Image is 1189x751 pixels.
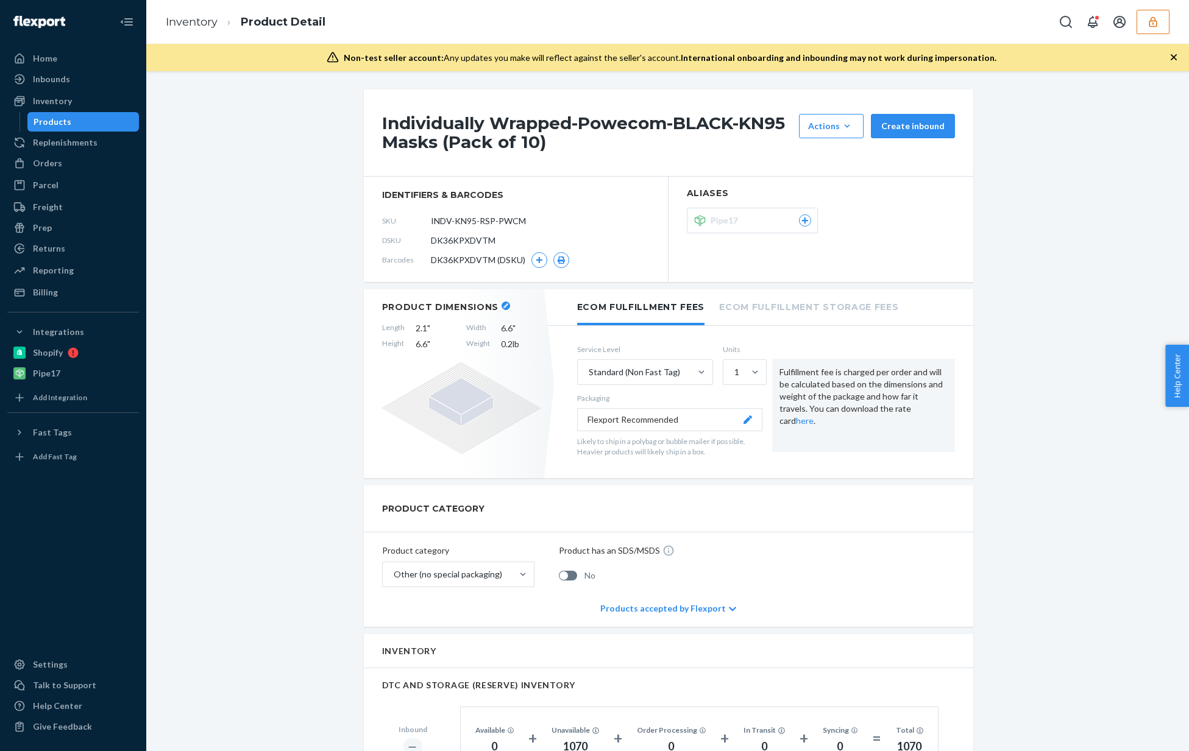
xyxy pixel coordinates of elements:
[33,286,58,298] div: Billing
[7,447,139,467] a: Add Fast Tag
[687,189,955,198] h2: Aliases
[800,727,808,749] div: +
[7,239,139,258] a: Returns
[7,364,139,383] a: Pipe17
[382,216,431,226] span: SKU
[513,323,516,333] span: "
[796,415,814,426] a: here
[577,393,762,403] p: Packaging
[871,114,955,138] button: Create inbound
[1110,714,1177,745] iframe: Opens a widget where you can chat to one of our agents
[33,426,72,439] div: Fast Tags
[723,344,762,354] label: Units
[7,91,139,111] a: Inventory
[382,498,484,520] h2: PRODUCT CATEGORY
[734,366,739,378] div: 1
[7,153,139,173] a: Orders
[589,366,680,378] div: Standard (Non Fast Tag)
[475,725,514,735] div: Available
[241,15,325,29] a: Product Detail
[344,52,996,64] div: Any updates you make will reflect against the seller's account.
[1165,345,1189,407] button: Help Center
[808,120,854,132] div: Actions
[33,52,57,65] div: Home
[577,436,762,457] p: Likely to ship in a polybag or bubble mailer if possible. Heavier products will likely ship in a ...
[7,197,139,217] a: Freight
[394,568,502,580] div: Other (no special packaging)
[744,725,785,735] div: In Transit
[382,255,431,265] span: Barcodes
[7,283,139,302] a: Billing
[416,322,455,334] span: 2.1
[33,73,70,85] div: Inbounds
[382,545,534,557] p: Product category
[681,52,996,63] span: International onboarding and inbounding may not work during impersonation.
[7,261,139,280] a: Reporting
[7,322,139,342] button: Integrations
[501,338,541,350] span: 0.2 lb
[577,408,762,431] button: Flexport Recommended
[719,289,898,323] li: Ecom Fulfillment Storage Fees
[33,658,68,671] div: Settings
[584,569,595,582] span: No
[600,590,736,627] div: Products accepted by Flexport
[13,16,65,28] img: Flexport logo
[637,725,706,735] div: Order Processing
[1081,10,1105,34] button: Open notifications
[7,423,139,442] button: Fast Tags
[382,680,955,689] h2: DTC AND STORAGE (RESERVE) INVENTORY
[823,725,858,735] div: Syncing
[115,10,139,34] button: Close Navigation
[577,289,705,325] li: Ecom Fulfillment Fees
[501,322,541,334] span: 6.6
[33,201,63,213] div: Freight
[382,322,405,334] span: Length
[587,366,589,378] input: Standard (Non Fast Tag)
[431,254,525,266] span: DK36KPXDVTM (DSKU)
[33,392,87,403] div: Add Integration
[33,700,82,712] div: Help Center
[799,114,864,138] button: Actions
[33,179,59,191] div: Parcel
[1054,10,1078,34] button: Open Search Box
[711,214,743,227] span: Pipe17
[7,343,139,362] a: Shopify
[399,724,427,735] div: Inbound
[33,157,62,169] div: Orders
[382,235,431,245] span: DSKU
[466,338,490,350] span: Weight
[577,344,713,354] label: Service Level
[344,52,444,63] span: Non-test seller account:
[33,326,84,338] div: Integrations
[33,347,63,359] div: Shopify
[156,4,335,40] ol: breadcrumbs
[33,721,92,733] div: Give Feedback
[7,675,139,695] button: Talk to Support
[33,367,60,379] div: Pipe17
[7,133,139,152] a: Replenishments
[7,696,139,716] a: Help Center
[7,175,139,195] a: Parcel
[7,655,139,674] a: Settings
[27,112,140,132] a: Products
[872,727,881,749] div: =
[427,339,430,349] span: "
[382,301,499,312] h2: Product Dimensions
[7,388,139,407] a: Add Integration
[33,222,52,234] div: Prep
[720,727,729,749] div: +
[382,338,405,350] span: Height
[772,359,955,453] div: Fulfillment fee is charged per order and will be calculated based on the dimensions and weight of...
[687,208,818,233] button: Pipe17
[7,49,139,68] a: Home
[427,323,430,333] span: "
[33,679,96,691] div: Talk to Support
[614,727,622,749] div: +
[382,189,650,201] span: identifiers & barcodes
[559,545,660,557] p: Product has an SDS/MSDS
[431,234,495,247] span: DK36KPXDVTM
[7,717,139,736] button: Give Feedback
[382,646,436,655] h2: Inventory
[33,264,74,277] div: Reporting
